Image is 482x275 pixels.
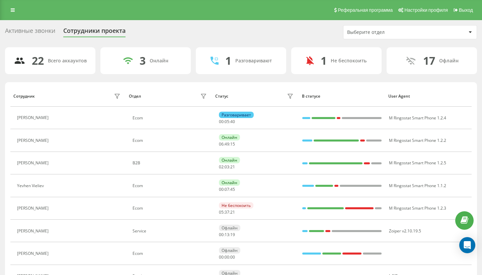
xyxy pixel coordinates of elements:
div: [PERSON_NAME] [17,115,50,120]
span: 49 [225,141,229,147]
div: Отдел [129,94,141,99]
div: B2B [133,161,209,165]
div: Офлайн [439,58,459,64]
span: M Ringostat Smart Phone 1.2.4 [389,115,446,121]
div: 22 [32,54,44,67]
span: 37 [225,209,229,215]
div: Выберите отдел [347,30,427,35]
div: [PERSON_NAME] [17,161,50,165]
div: Open Intercom Messenger [459,237,475,253]
span: Реферальная программа [338,7,393,13]
span: 00 [219,119,224,124]
span: 40 [230,119,235,124]
div: В статусе [302,94,382,99]
div: Ecom [133,206,209,211]
span: 02 [219,164,224,170]
span: M Ringostat Smart Phone 1.1.2 [389,183,446,188]
span: M Ringostat Smart Phone 1.2.5 [389,160,446,166]
span: 21 [230,209,235,215]
div: [PERSON_NAME] [17,138,50,143]
span: 00 [219,254,224,260]
div: Разговаривают [235,58,272,64]
div: Офлайн [219,225,240,231]
div: 1 [321,54,327,67]
div: [PERSON_NAME] [17,206,50,211]
div: Ecom [133,138,209,143]
span: M Ringostat Smart Phone 1.2.2 [389,137,446,143]
div: : : [219,187,235,192]
div: : : [219,142,235,147]
span: 06 [219,141,224,147]
span: 00 [219,232,224,237]
div: Статус [215,94,228,99]
span: 03 [225,164,229,170]
span: 05 [219,209,224,215]
div: [PERSON_NAME] [17,229,50,233]
div: : : [219,165,235,169]
div: Всего аккаунтов [48,58,87,64]
span: Настройки профиля [404,7,448,13]
div: : : [219,210,235,215]
div: Сотрудник [13,94,35,99]
div: Сотрудники проекта [63,27,126,38]
span: 00 [230,254,235,260]
div: Не беспокоить [219,202,253,209]
div: Ecom [133,183,209,188]
div: : : [219,255,235,260]
span: 15 [230,141,235,147]
div: Онлайн [219,157,240,163]
span: 05 [225,119,229,124]
span: Zoiper v2.10.19.5 [389,228,421,234]
div: Офлайн [219,247,240,254]
div: Онлайн [150,58,168,64]
div: [PERSON_NAME] [17,251,50,256]
div: Не беспокоить [331,58,367,64]
span: Выход [459,7,473,13]
div: Ecom [133,251,209,256]
div: Разговаривает [219,112,254,118]
span: 00 [225,254,229,260]
div: : : [219,232,235,237]
span: 45 [230,186,235,192]
div: Онлайн [219,179,240,186]
span: 13 [225,232,229,237]
span: 19 [230,232,235,237]
div: 3 [140,54,146,67]
span: 00 [219,186,224,192]
div: User Agent [388,94,469,99]
div: Онлайн [219,134,240,141]
div: : : [219,119,235,124]
div: Ecom [133,116,209,120]
span: 07 [225,186,229,192]
div: Service [133,229,209,233]
div: 17 [423,54,435,67]
div: Yevhen Vieliev [17,183,46,188]
div: Активные звонки [5,27,55,38]
div: 1 [225,54,231,67]
span: 21 [230,164,235,170]
span: M Ringostat Smart Phone 1.2.3 [389,205,446,211]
